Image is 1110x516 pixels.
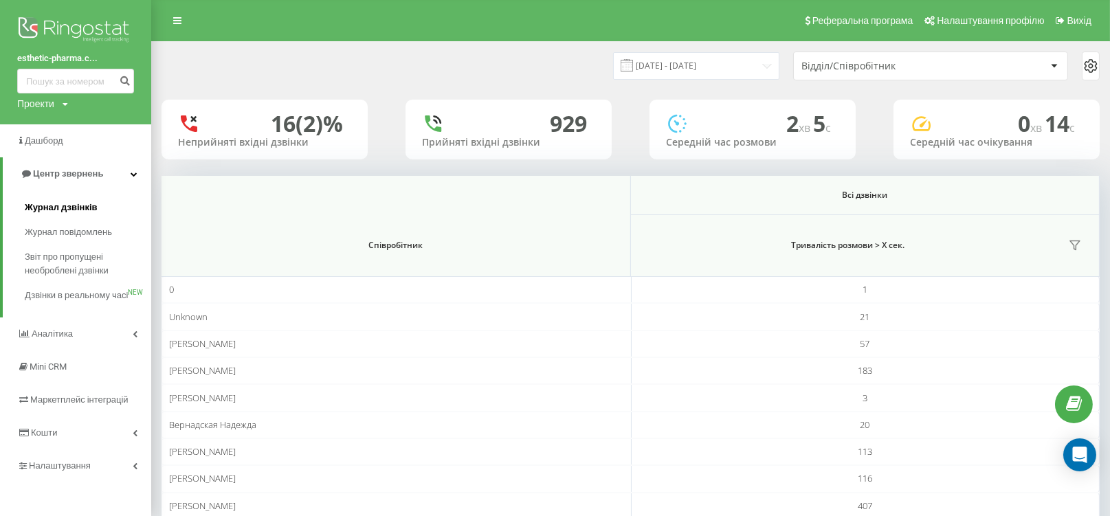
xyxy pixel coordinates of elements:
span: Вихід [1067,15,1091,26]
span: Дашборд [25,135,63,146]
span: Налаштування профілю [937,15,1044,26]
span: 3 [863,392,867,404]
a: Журнал повідомлень [25,220,151,245]
span: Кошти [31,427,57,438]
span: 2 [786,109,813,138]
span: 14 [1045,109,1075,138]
a: Звіт про пропущені необроблені дзвінки [25,245,151,283]
span: Вернадская Надежда [169,418,256,431]
div: 929 [550,111,587,137]
img: Ringostat logo [17,14,134,48]
span: хв [799,120,813,135]
span: Unknown [169,311,208,323]
span: [PERSON_NAME] [169,337,236,350]
span: [PERSON_NAME] [169,500,236,512]
span: 57 [860,337,869,350]
span: [PERSON_NAME] [169,392,236,404]
span: 113 [858,445,872,458]
div: 16 (2)% [271,111,343,137]
span: Центр звернень [33,168,103,179]
span: Тривалість розмови > Х сек. [643,240,1052,251]
span: 0 [169,283,174,295]
span: Налаштування [29,460,91,471]
span: 0 [1018,109,1045,138]
a: Центр звернень [3,157,151,190]
span: 20 [860,418,869,431]
span: Всі дзвінки [661,190,1069,201]
span: [PERSON_NAME] [169,472,236,484]
span: c [825,120,831,135]
span: Mini CRM [30,361,67,372]
span: 21 [860,311,869,323]
input: Пошук за номером [17,69,134,93]
span: 183 [858,364,872,377]
div: Проекти [17,97,54,111]
div: Open Intercom Messenger [1063,438,1096,471]
span: Дзвінки в реальному часі [25,289,128,302]
span: 1 [863,283,867,295]
span: 116 [858,472,872,484]
span: 407 [858,500,872,512]
div: Середній час розмови [666,137,839,148]
span: [PERSON_NAME] [169,364,236,377]
a: esthetic-pharma.c... [17,52,134,65]
span: Аналiтика [32,328,73,339]
span: Журнал повідомлень [25,225,112,239]
a: Журнал дзвінків [25,195,151,220]
div: Відділ/Співробітник [801,60,966,72]
span: [PERSON_NAME] [169,445,236,458]
span: c [1069,120,1075,135]
span: Звіт про пропущені необроблені дзвінки [25,250,144,278]
div: Середній час очікування [910,137,1083,148]
span: Маркетплейс інтеграцій [30,394,129,405]
span: Реферальна програма [812,15,913,26]
div: Неприйняті вхідні дзвінки [178,137,351,148]
span: хв [1030,120,1045,135]
div: Прийняті вхідні дзвінки [422,137,595,148]
span: Журнал дзвінків [25,201,98,214]
a: Дзвінки в реальному часіNEW [25,283,151,308]
span: 5 [813,109,831,138]
span: Співробітник [191,240,600,251]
